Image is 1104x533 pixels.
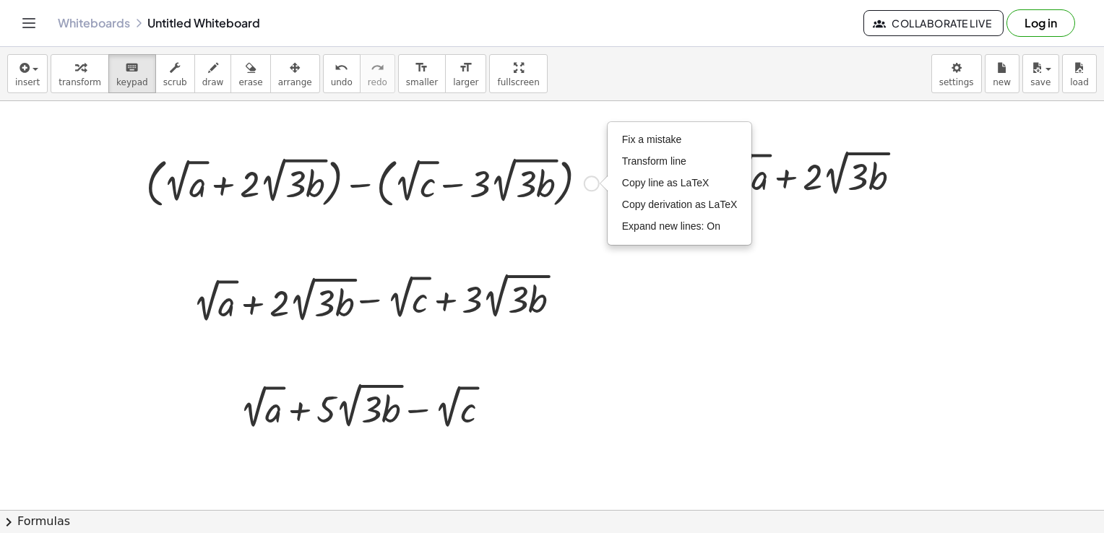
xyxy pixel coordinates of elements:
[398,54,446,93] button: format_sizesmaller
[155,54,195,93] button: scrub
[371,59,384,77] i: redo
[230,54,270,93] button: erase
[238,77,262,87] span: erase
[876,17,991,30] span: Collaborate Live
[622,134,681,145] span: Fix a mistake
[202,77,224,87] span: draw
[51,54,109,93] button: transform
[863,10,1004,36] button: Collaborate Live
[116,77,148,87] span: keypad
[108,54,156,93] button: keyboardkeypad
[15,77,40,87] span: insert
[931,54,982,93] button: settings
[58,16,130,30] a: Whiteboards
[270,54,320,93] button: arrange
[622,199,738,210] span: Copy derivation as LaTeX
[323,54,361,93] button: undoundo
[1022,54,1059,93] button: save
[453,77,478,87] span: larger
[985,54,1019,93] button: new
[459,59,473,77] i: format_size
[278,77,312,87] span: arrange
[622,177,710,188] span: Copy line as LaTeX
[17,12,40,35] button: Toggle navigation
[622,155,686,167] span: Transform line
[331,77,353,87] span: undo
[1030,77,1051,87] span: save
[7,54,48,93] button: insert
[360,54,395,93] button: redoredo
[415,59,428,77] i: format_size
[194,54,232,93] button: draw
[939,77,974,87] span: settings
[445,54,486,93] button: format_sizelarger
[497,77,539,87] span: fullscreen
[1006,9,1075,37] button: Log in
[489,54,547,93] button: fullscreen
[368,77,387,87] span: redo
[1070,77,1089,87] span: load
[1062,54,1097,93] button: load
[622,220,720,232] span: Expand new lines: On
[406,77,438,87] span: smaller
[993,77,1011,87] span: new
[125,59,139,77] i: keyboard
[163,77,187,87] span: scrub
[335,59,348,77] i: undo
[59,77,101,87] span: transform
